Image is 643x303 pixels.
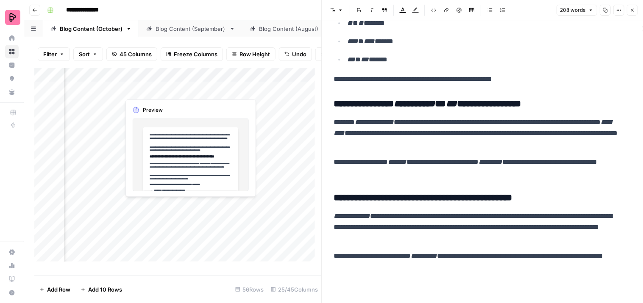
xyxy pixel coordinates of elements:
[5,31,19,45] a: Home
[75,283,127,296] button: Add 10 Rows
[267,283,322,296] div: 25/45 Columns
[5,58,19,72] a: Insights
[88,285,122,294] span: Add 10 Rows
[5,10,20,25] img: Preply Logo
[5,45,19,58] a: Browse
[47,285,70,294] span: Add Row
[5,7,19,28] button: Workspace: Preply
[34,283,75,296] button: Add Row
[279,47,312,61] button: Undo
[38,47,70,61] button: Filter
[60,25,122,33] div: Blog Content (October)
[560,6,586,14] span: 208 words
[242,20,335,37] a: Blog Content (August)
[106,47,157,61] button: 45 Columns
[5,72,19,85] a: Opportunities
[73,47,103,61] button: Sort
[5,286,19,300] button: Help + Support
[557,5,597,16] button: 208 words
[156,25,226,33] div: Blog Content (September)
[226,47,276,61] button: Row Height
[239,50,270,58] span: Row Height
[259,25,319,33] div: Blog Content (August)
[120,50,152,58] span: 45 Columns
[5,259,19,273] a: Usage
[5,85,19,99] a: Your Data
[161,47,223,61] button: Freeze Columns
[43,20,139,37] a: Blog Content (October)
[292,50,306,58] span: Undo
[5,273,19,286] a: Learning Hub
[232,283,267,296] div: 56 Rows
[174,50,217,58] span: Freeze Columns
[43,50,57,58] span: Filter
[5,245,19,259] a: Settings
[139,20,242,37] a: Blog Content (September)
[79,50,90,58] span: Sort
